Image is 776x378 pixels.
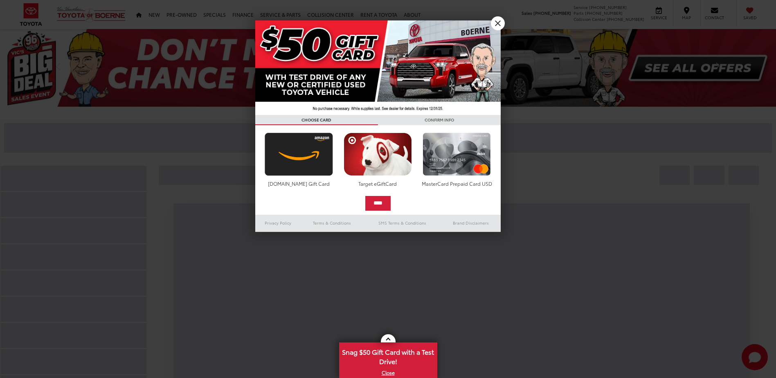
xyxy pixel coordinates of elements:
[342,133,414,176] img: targetcard.png
[421,133,493,176] img: mastercard.png
[364,218,441,228] a: SMS Terms & Conditions
[421,180,493,187] div: MasterCard Prepaid Card USD
[255,20,501,115] img: 42635_top_851395.jpg
[301,218,363,228] a: Terms & Conditions
[340,343,436,368] span: Snag $50 Gift Card with a Test Drive!
[255,115,378,125] h3: CHOOSE CARD
[342,180,414,187] div: Target eGiftCard
[255,218,301,228] a: Privacy Policy
[441,218,501,228] a: Brand Disclaimers
[263,180,335,187] div: [DOMAIN_NAME] Gift Card
[378,115,501,125] h3: CONFIRM INFO
[263,133,335,176] img: amazoncard.png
